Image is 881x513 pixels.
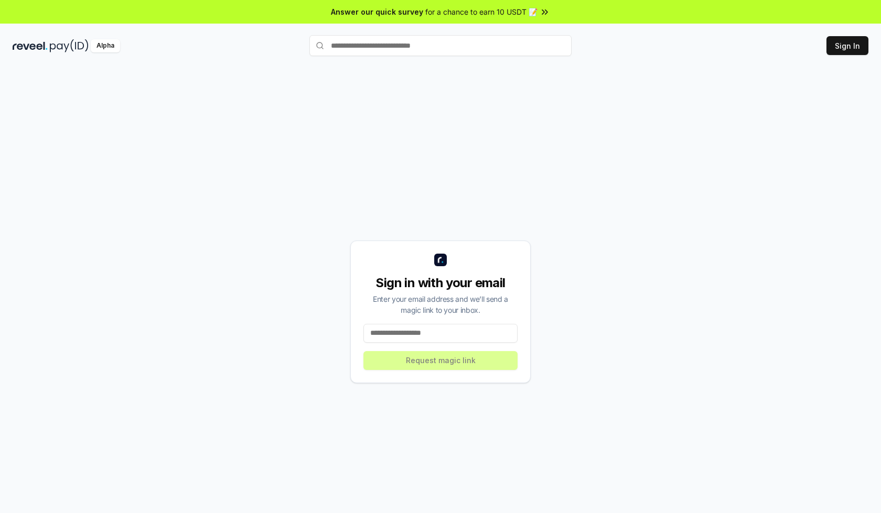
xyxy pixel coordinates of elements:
[425,6,538,17] span: for a chance to earn 10 USDT 📝
[331,6,423,17] span: Answer our quick survey
[363,275,518,291] div: Sign in with your email
[50,39,89,52] img: pay_id
[363,293,518,315] div: Enter your email address and we’ll send a magic link to your inbox.
[91,39,120,52] div: Alpha
[13,39,48,52] img: reveel_dark
[434,254,447,266] img: logo_small
[826,36,868,55] button: Sign In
